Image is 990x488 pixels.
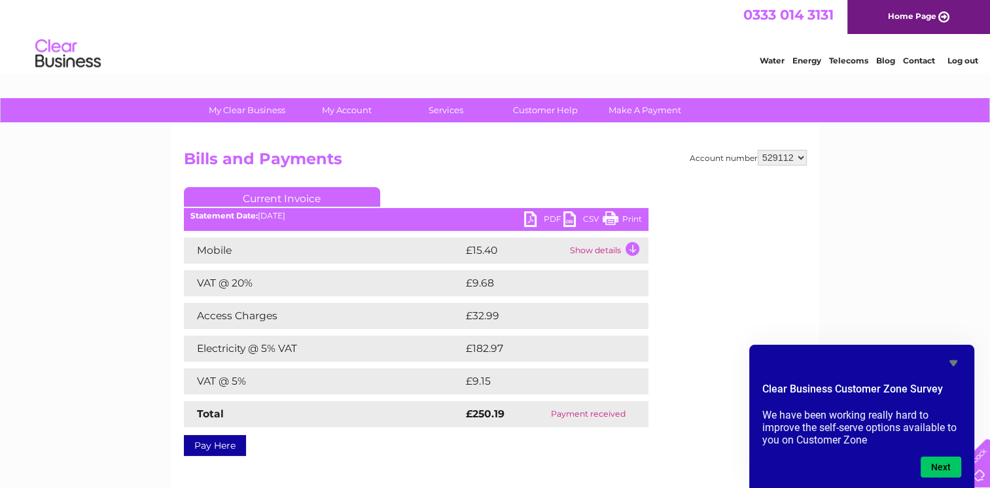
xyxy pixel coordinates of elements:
[762,355,961,478] div: Clear Business Customer Zone Survey
[463,368,616,394] td: £9.15
[193,98,301,122] a: My Clear Business
[292,98,400,122] a: My Account
[491,98,599,122] a: Customer Help
[186,7,805,63] div: Clear Business is a trading name of Verastar Limited (registered in [GEOGRAPHIC_DATA] No. 3667643...
[184,368,463,394] td: VAT @ 5%
[524,211,563,230] a: PDF
[197,408,224,420] strong: Total
[762,381,961,404] h2: Clear Business Customer Zone Survey
[184,336,463,362] td: Electricity @ 5% VAT
[876,56,895,65] a: Blog
[463,336,624,362] td: £182.97
[35,34,101,74] img: logo.png
[463,303,622,329] td: £32.99
[690,150,807,166] div: Account number
[463,270,619,296] td: £9.68
[563,211,603,230] a: CSV
[591,98,699,122] a: Make A Payment
[392,98,500,122] a: Services
[567,237,648,264] td: Show details
[463,237,567,264] td: £15.40
[921,457,961,478] button: Next question
[184,150,807,175] h2: Bills and Payments
[743,7,834,23] a: 0333 014 3131
[184,270,463,296] td: VAT @ 20%
[184,303,463,329] td: Access Charges
[762,409,961,446] p: We have been working really hard to improve the self-serve options available to you on Customer Zone
[184,435,246,456] a: Pay Here
[529,401,648,427] td: Payment received
[184,211,648,220] div: [DATE]
[947,56,978,65] a: Log out
[184,237,463,264] td: Mobile
[829,56,868,65] a: Telecoms
[603,211,642,230] a: Print
[184,187,380,207] a: Current Invoice
[466,408,504,420] strong: £250.19
[792,56,821,65] a: Energy
[190,211,258,220] b: Statement Date:
[946,355,961,371] button: Hide survey
[903,56,935,65] a: Contact
[760,56,785,65] a: Water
